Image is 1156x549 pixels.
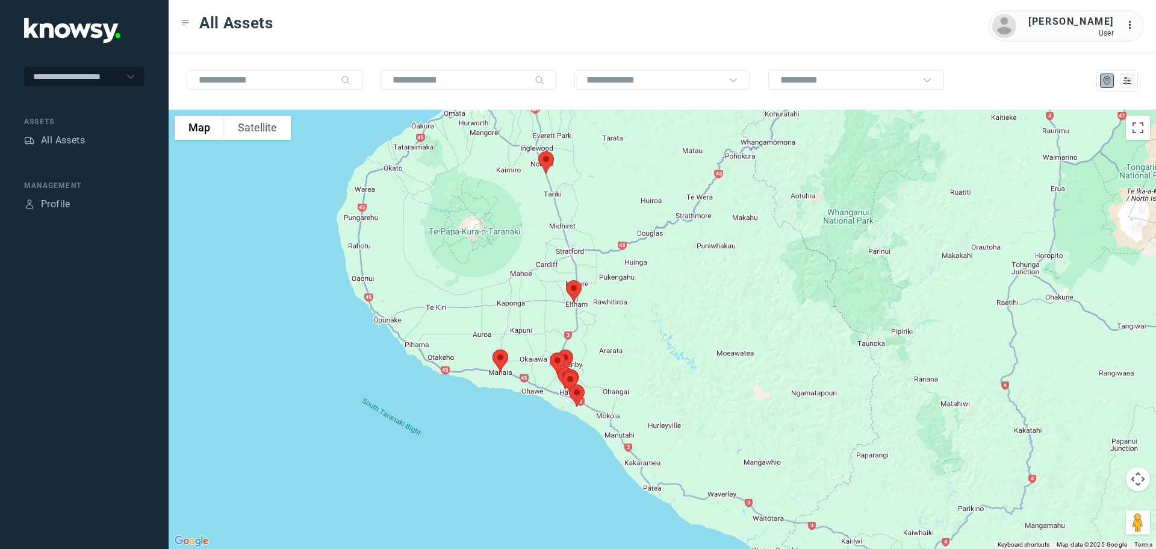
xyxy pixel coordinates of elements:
[998,541,1049,549] button: Keyboard shortcuts
[181,19,190,27] div: Toggle Menu
[41,133,85,148] div: All Assets
[1126,510,1150,535] button: Drag Pegman onto the map to open Street View
[1126,20,1139,30] tspan: ...
[1102,75,1113,86] div: Map
[24,197,70,212] a: ProfileProfile
[1057,541,1127,548] span: Map data ©2025 Google
[341,75,350,85] div: Search
[1126,467,1150,491] button: Map camera controls
[172,533,211,549] a: Open this area in Google Maps (opens a new window)
[992,14,1016,38] img: avatar.png
[224,116,291,140] button: Show satellite imagery
[24,199,35,210] div: Profile
[535,75,544,85] div: Search
[41,197,70,212] div: Profile
[24,18,120,43] img: Application Logo
[24,180,144,191] div: Management
[1126,18,1140,34] div: :
[1028,14,1114,29] div: [PERSON_NAME]
[199,12,273,34] span: All Assets
[1028,29,1114,37] div: User
[1126,18,1140,33] div: :
[24,133,85,148] a: AssetsAll Assets
[175,116,224,140] button: Show street map
[172,533,211,549] img: Google
[1134,541,1152,548] a: Terms (opens in new tab)
[1122,75,1133,86] div: List
[1126,116,1150,140] button: Toggle fullscreen view
[24,135,35,146] div: Assets
[24,116,144,127] div: Assets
